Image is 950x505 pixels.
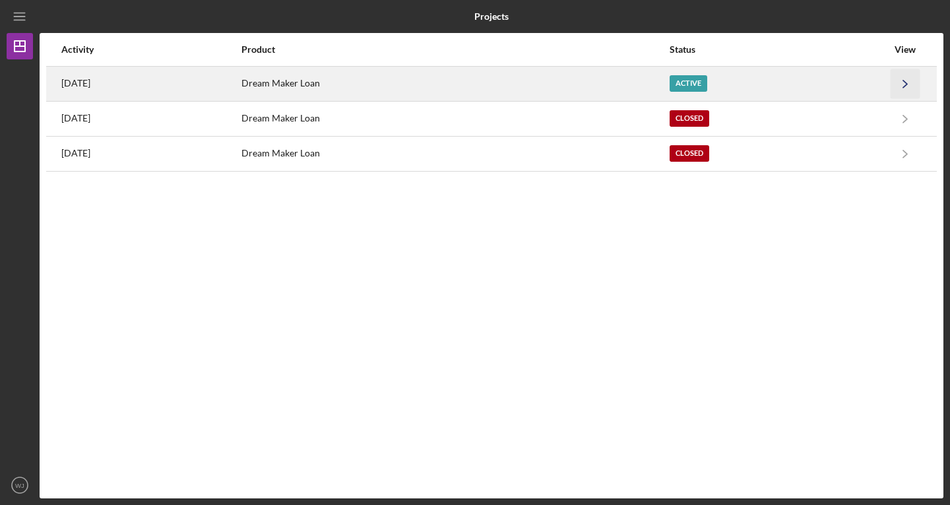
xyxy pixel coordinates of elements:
time: 2024-11-16 21:14 [61,113,90,123]
b: Projects [474,11,509,22]
div: Closed [670,110,709,127]
div: Status [670,44,887,55]
button: WJ [7,472,33,498]
time: 2025-08-07 19:21 [61,78,90,88]
div: View [889,44,922,55]
div: Closed [670,145,709,162]
div: Active [670,75,707,92]
div: Activity [61,44,240,55]
div: Dream Maker Loan [241,102,668,135]
div: Dream Maker Loan [241,137,668,170]
time: 2023-11-30 01:02 [61,148,90,158]
text: WJ [15,482,24,489]
div: Dream Maker Loan [241,67,668,100]
div: Product [241,44,668,55]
